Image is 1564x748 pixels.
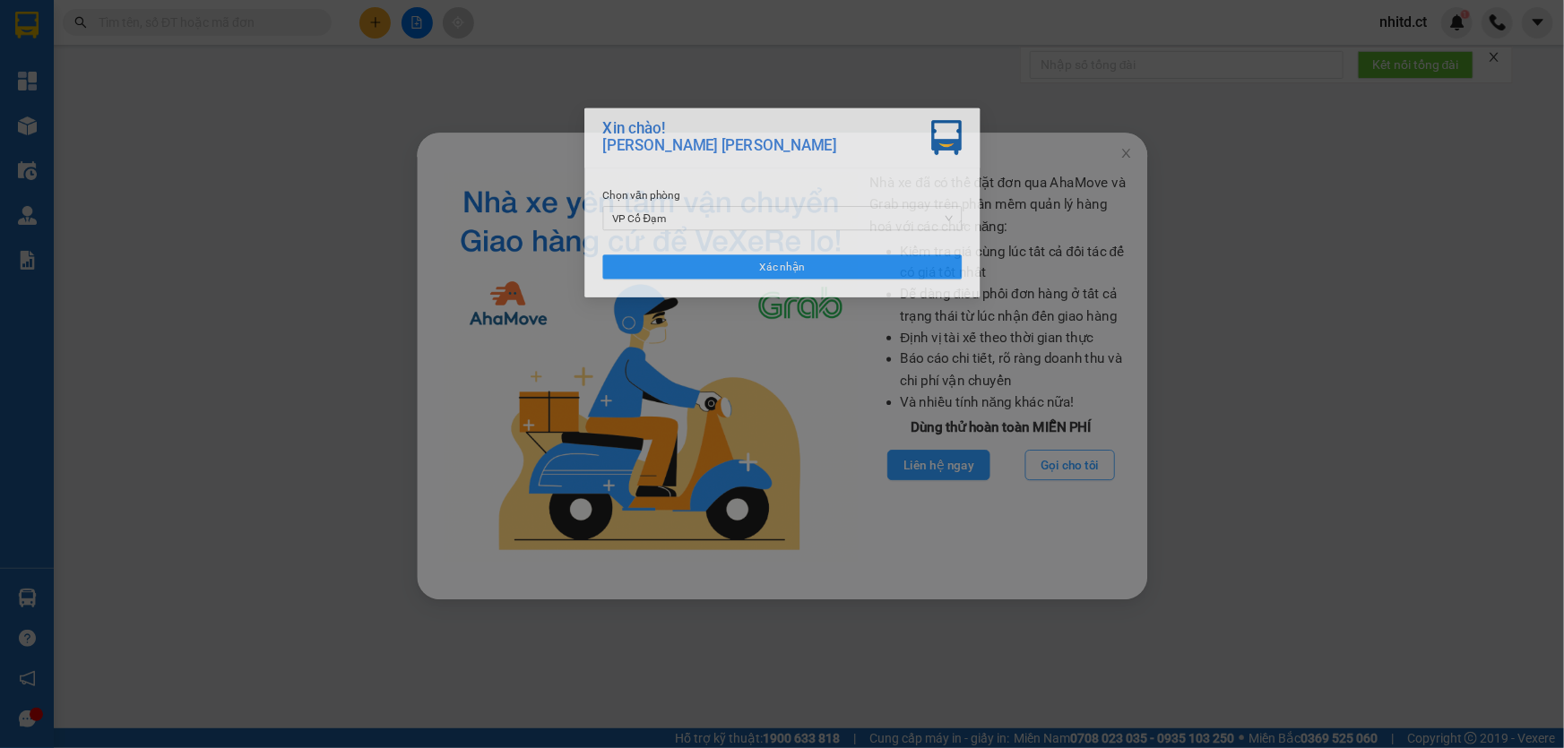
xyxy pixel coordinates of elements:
[582,206,983,233] span: VP Cổ Đạm
[958,104,994,145] img: vxr-icon
[571,182,994,202] div: Chọn văn phòng
[571,104,846,145] div: Xin chào! [PERSON_NAME] [PERSON_NAME]
[756,267,809,287] span: Xác nhận
[571,262,994,291] button: Xác nhận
